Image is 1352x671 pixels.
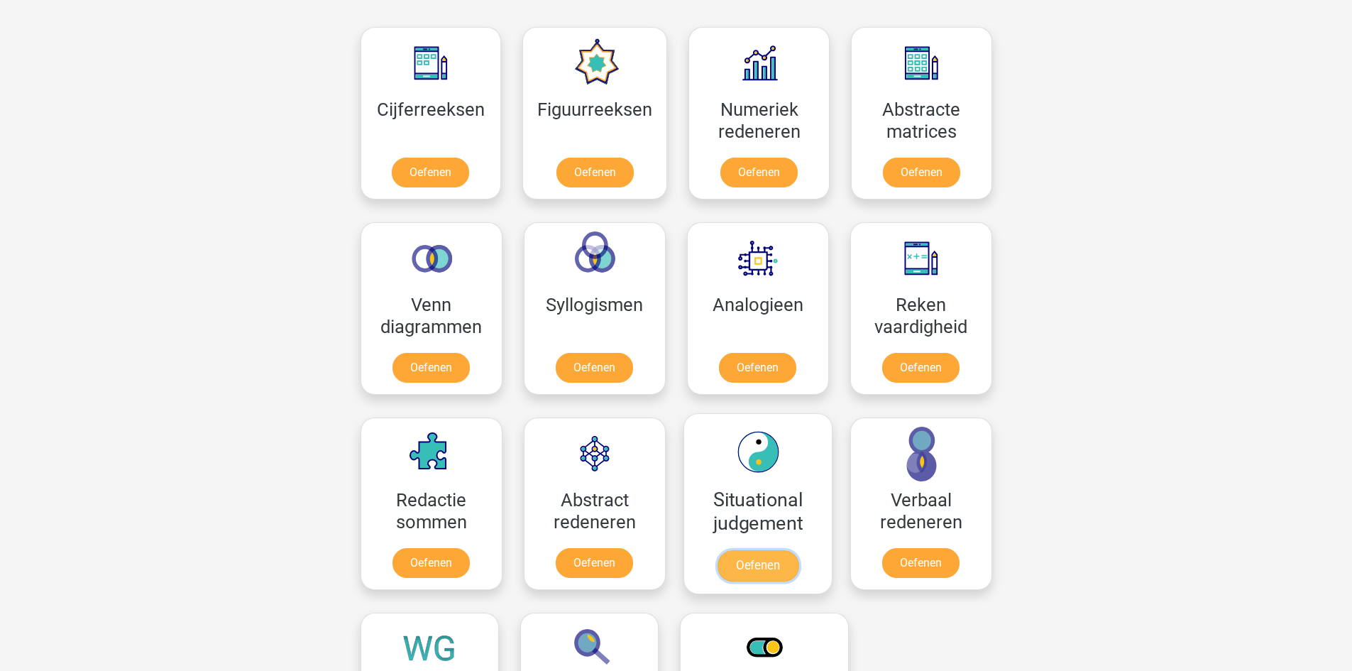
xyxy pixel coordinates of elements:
[556,353,633,383] a: Oefenen
[717,550,798,582] a: Oefenen
[392,158,469,187] a: Oefenen
[883,158,960,187] a: Oefenen
[392,353,470,383] a: Oefenen
[882,353,960,383] a: Oefenen
[556,548,633,578] a: Oefenen
[882,548,960,578] a: Oefenen
[719,353,796,383] a: Oefenen
[392,548,470,578] a: Oefenen
[720,158,798,187] a: Oefenen
[556,158,634,187] a: Oefenen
